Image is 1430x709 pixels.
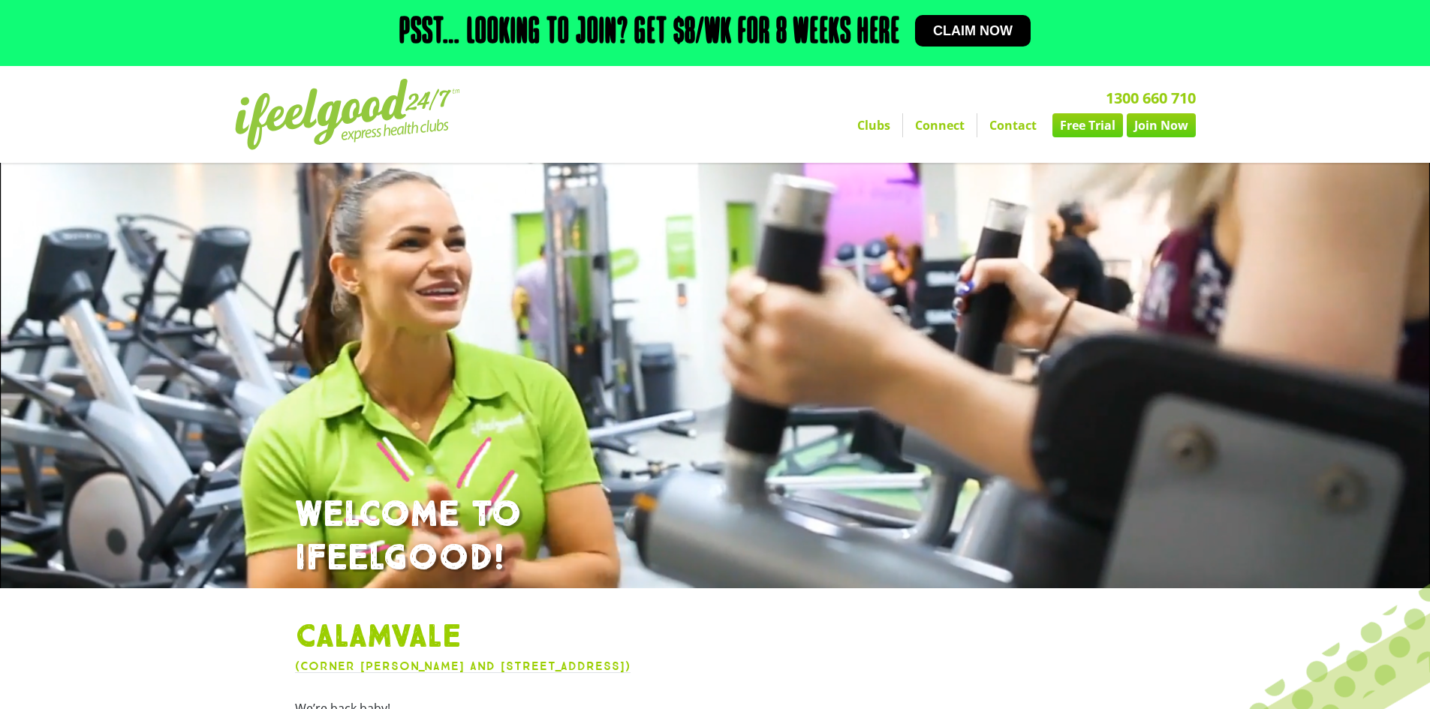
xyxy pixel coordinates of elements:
[1106,88,1196,108] a: 1300 660 710
[1127,113,1196,137] a: Join Now
[577,113,1196,137] nav: Menu
[295,659,631,673] a: (Corner [PERSON_NAME] and [STREET_ADDRESS])
[399,15,900,51] h2: Psst… Looking to join? Get $8/wk for 8 weeks here
[295,494,1136,580] h1: WELCOME TO IFEELGOOD!
[845,113,902,137] a: Clubs
[977,113,1049,137] a: Contact
[933,24,1013,38] span: Claim now
[915,15,1031,47] a: Claim now
[1052,113,1123,137] a: Free Trial
[295,618,1136,657] h1: Calamvale
[903,113,977,137] a: Connect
